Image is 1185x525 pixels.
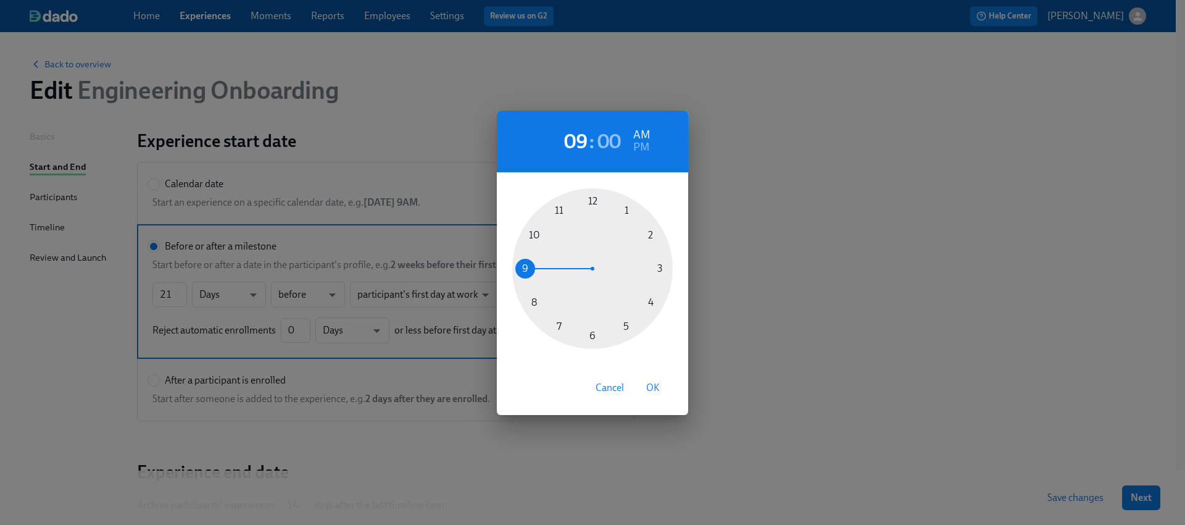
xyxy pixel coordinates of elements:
h2: 00 [597,129,621,154]
button: PM [633,141,650,154]
h2: : [589,129,595,154]
h6: AM [633,125,650,145]
h2: 09 [564,129,588,154]
button: 09 [564,135,588,148]
span: Cancel [596,382,624,394]
button: OK [638,376,668,400]
span: OK [646,382,660,394]
button: AM [633,129,650,141]
h6: PM [633,138,649,157]
button: 00 [597,135,621,148]
button: Cancel [587,376,633,400]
